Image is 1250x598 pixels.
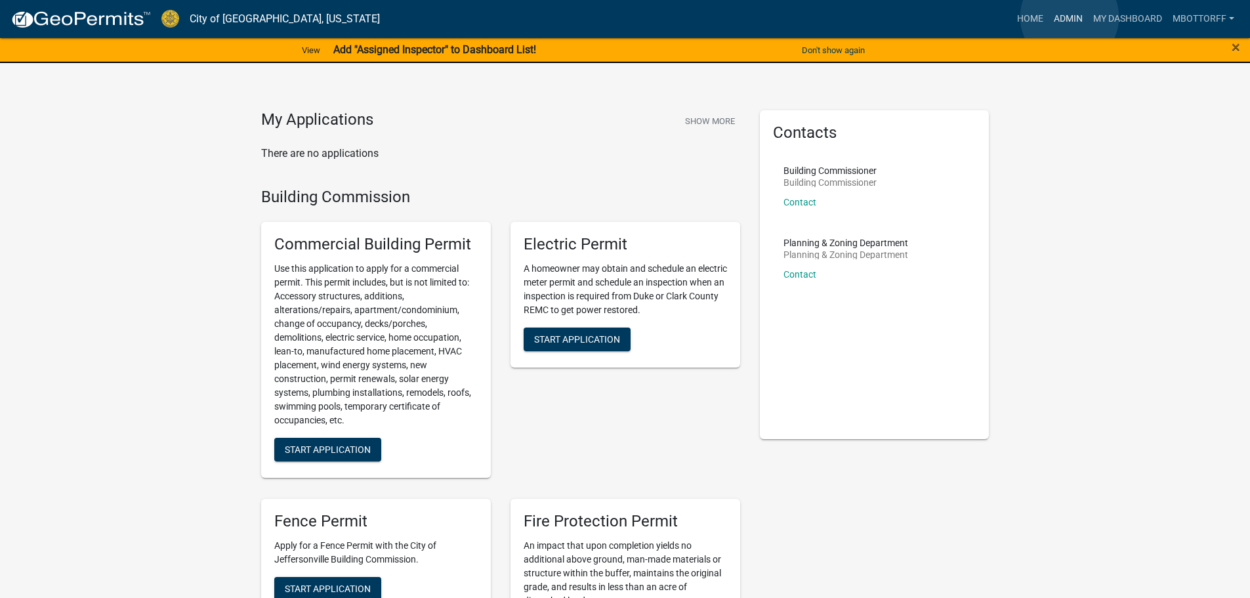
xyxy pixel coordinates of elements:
[783,197,816,207] a: Contact
[783,166,877,175] p: Building Commissioner
[783,178,877,187] p: Building Commissioner
[797,39,870,61] button: Don't show again
[297,39,325,61] a: View
[1232,38,1240,56] span: ×
[274,262,478,427] p: Use this application to apply for a commercial permit. This permit includes, but is not limited t...
[534,334,620,345] span: Start Application
[274,512,478,531] h5: Fence Permit
[1232,39,1240,55] button: Close
[274,438,381,461] button: Start Application
[261,188,740,207] h4: Building Commission
[1012,7,1049,32] a: Home
[161,10,179,28] img: City of Jeffersonville, Indiana
[274,235,478,254] h5: Commercial Building Permit
[261,146,740,161] p: There are no applications
[1167,7,1240,32] a: Mbottorff
[274,539,478,566] p: Apply for a Fence Permit with the City of Jeffersonville Building Commission.
[524,235,727,254] h5: Electric Permit
[783,238,908,247] p: Planning & Zoning Department
[680,110,740,132] button: Show More
[524,512,727,531] h5: Fire Protection Permit
[285,583,371,593] span: Start Application
[524,262,727,317] p: A homeowner may obtain and schedule an electric meter permit and schedule an inspection when an i...
[783,269,816,280] a: Contact
[1049,7,1088,32] a: Admin
[190,8,380,30] a: City of [GEOGRAPHIC_DATA], [US_STATE]
[773,123,976,142] h5: Contacts
[1088,7,1167,32] a: My Dashboard
[285,444,371,455] span: Start Application
[524,328,631,351] button: Start Application
[333,43,536,56] strong: Add "Assigned Inspector" to Dashboard List!
[783,250,908,259] p: Planning & Zoning Department
[261,110,373,130] h4: My Applications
